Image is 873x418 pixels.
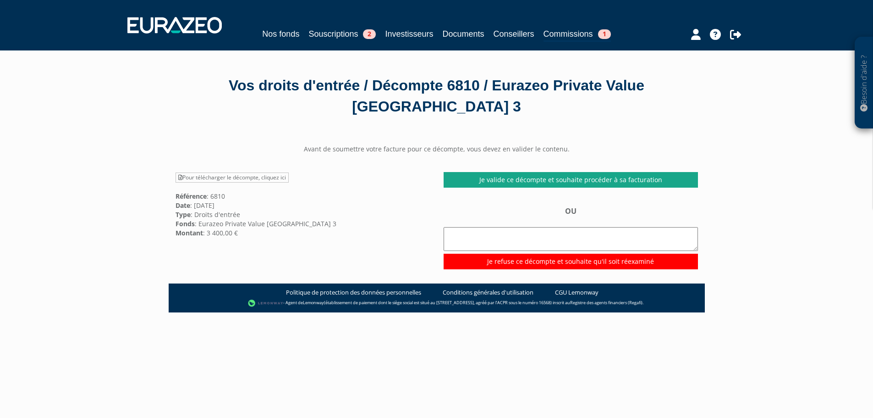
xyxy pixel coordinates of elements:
[444,254,698,269] input: Je refuse ce décompte et souhaite qu'il soit réexaminé
[859,42,869,124] p: Besoin d'aide ?
[444,172,698,188] a: Je valide ce décompte et souhaite procéder à sa facturation
[286,288,421,297] a: Politique de protection des données personnelles
[443,288,533,297] a: Conditions générales d'utilisation
[444,206,698,269] div: OU
[176,75,698,117] div: Vos droits d'entrée / Décompte 6810 / Eurazeo Private Value [GEOGRAPHIC_DATA] 3
[363,29,376,39] span: 2
[570,300,642,306] a: Registre des agents financiers (Regafi)
[248,299,283,308] img: logo-lemonway.png
[443,28,484,40] a: Documents
[127,17,222,33] img: 1732889491-logotype_eurazeo_blanc_rvb.png
[169,172,437,237] div: : 6810 : [DATE] : Droits d'entrée : Eurazeo Private Value [GEOGRAPHIC_DATA] 3 : 3 400,00 €
[598,29,611,39] span: 1
[262,28,299,40] a: Nos fonds
[555,288,598,297] a: CGU Lemonway
[176,192,207,201] strong: Référence
[176,219,195,228] strong: Fonds
[178,299,696,308] div: - Agent de (établissement de paiement dont le siège social est situé au [STREET_ADDRESS], agréé p...
[308,28,376,40] a: Souscriptions2
[176,229,203,237] strong: Montant
[176,210,191,219] strong: Type
[176,173,289,183] a: Pour télécharger le décompte, cliquez ici
[494,28,534,40] a: Conseillers
[385,28,433,40] a: Investisseurs
[544,28,611,42] a: Commissions1
[303,300,324,306] a: Lemonway
[176,201,190,210] strong: Date
[169,145,705,154] center: Avant de soumettre votre facture pour ce décompte, vous devez en valider le contenu.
